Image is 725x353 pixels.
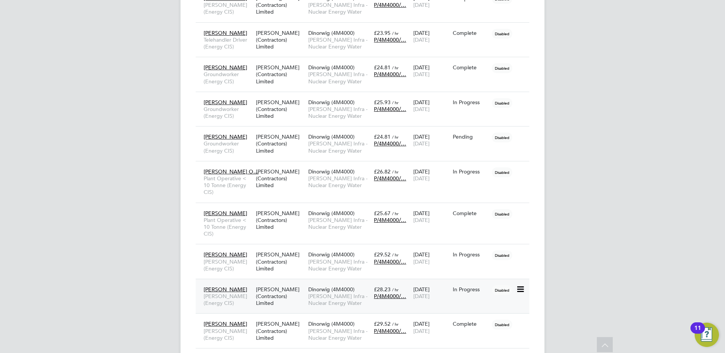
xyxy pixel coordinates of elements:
[308,168,355,175] span: Dinorwig (4M4000)
[413,175,430,182] span: [DATE]
[453,286,488,293] div: In Progress
[411,206,451,227] div: [DATE]
[374,140,406,147] span: P/4M4000/…
[374,210,391,217] span: £25.67
[308,2,370,15] span: [PERSON_NAME] Infra - Nuclear Energy Water
[411,130,451,151] div: [DATE]
[204,99,247,106] span: [PERSON_NAME]
[254,26,306,54] div: [PERSON_NAME] (Contractors) Limited
[202,247,529,253] a: [PERSON_NAME][PERSON_NAME] (Energy CIS)[PERSON_NAME] (Contractors) LimitedDinorwig (4M4000)[PERSO...
[413,328,430,334] span: [DATE]
[413,293,430,300] span: [DATE]
[204,2,252,15] span: [PERSON_NAME] (Energy CIS)
[308,140,370,154] span: [PERSON_NAME] Infra - Nuclear Energy Water
[204,71,252,84] span: Groundworker (Energy CIS)
[204,64,247,71] span: [PERSON_NAME]
[254,247,306,276] div: [PERSON_NAME] (Contractors) Limited
[392,30,399,36] span: / hr
[453,320,488,327] div: Complete
[374,30,391,36] span: £23.95
[492,98,512,108] span: Disabled
[492,320,512,330] span: Disabled
[453,210,488,217] div: Complete
[413,106,430,112] span: [DATE]
[204,217,252,237] span: Plant Operative < 10 Tonne (Energy CIS)
[411,164,451,186] div: [DATE]
[411,95,451,116] div: [DATE]
[374,2,406,8] span: P/4M4000/…
[204,140,252,154] span: Groundworker (Energy CIS)
[254,60,306,89] div: [PERSON_NAME] (Contractors) Limited
[374,36,406,43] span: P/4M4000/…
[413,36,430,43] span: [DATE]
[204,320,247,327] span: [PERSON_NAME]
[453,251,488,258] div: In Progress
[204,36,252,50] span: Telehandler Driver (Energy CIS)
[308,71,370,84] span: [PERSON_NAME] Infra - Nuclear Energy Water
[254,95,306,123] div: [PERSON_NAME] (Contractors) Limited
[308,320,355,327] span: Dinorwig (4M4000)
[411,282,451,303] div: [DATE]
[392,321,399,327] span: / hr
[411,317,451,338] div: [DATE]
[308,210,355,217] span: Dinorwig (4M4000)
[204,106,252,119] span: Groundworker (Energy CIS)
[308,293,370,306] span: [PERSON_NAME] Infra - Nuclear Energy Water
[453,99,488,106] div: In Progress
[374,168,391,175] span: £26.82
[204,168,259,175] span: [PERSON_NAME] O…
[374,217,406,223] span: P/4M4000/…
[492,29,512,39] span: Disabled
[374,99,391,106] span: £25.93
[308,30,355,36] span: Dinorwig (4M4000)
[204,286,247,293] span: [PERSON_NAME]
[308,286,355,293] span: Dinorwig (4M4000)
[308,99,355,106] span: Dinorwig (4M4000)
[492,285,512,295] span: Disabled
[204,293,252,306] span: [PERSON_NAME] (Energy CIS)
[202,25,529,32] a: [PERSON_NAME]Telehandler Driver (Energy CIS)[PERSON_NAME] (Contractors) LimitedDinorwig (4M4000)[...
[308,64,355,71] span: Dinorwig (4M4000)
[204,210,247,217] span: [PERSON_NAME]
[202,129,529,136] a: [PERSON_NAME]Groundworker (Energy CIS)[PERSON_NAME] (Contractors) LimitedDinorwig (4M4000)[PERSON...
[374,251,391,258] span: £29.52
[374,286,391,293] span: £28.23
[204,175,252,196] span: Plant Operative < 10 Tonne (Energy CIS)
[374,133,391,140] span: £24.81
[413,217,430,223] span: [DATE]
[413,71,430,78] span: [DATE]
[492,209,512,219] span: Disabled
[392,252,399,258] span: / hr
[308,258,370,272] span: [PERSON_NAME] Infra - Nuclear Energy Water
[453,64,488,71] div: Complete
[202,316,529,323] a: [PERSON_NAME][PERSON_NAME] (Energy CIS)[PERSON_NAME] (Contractors) LimitedDinorwig (4M4000)[PERSO...
[374,258,406,265] span: P/4M4000/…
[202,206,529,212] a: [PERSON_NAME]Plant Operative < 10 Tonne (Energy CIS)[PERSON_NAME] (Contractors) LimitedDinorwig (...
[453,168,488,175] div: In Progress
[254,282,306,311] div: [PERSON_NAME] (Contractors) Limited
[374,175,406,182] span: P/4M4000/…
[413,2,430,8] span: [DATE]
[202,164,529,170] a: [PERSON_NAME] O…Plant Operative < 10 Tonne (Energy CIS)[PERSON_NAME] (Contractors) LimitedDinorwi...
[254,206,306,234] div: [PERSON_NAME] (Contractors) Limited
[492,133,512,142] span: Disabled
[308,251,355,258] span: Dinorwig (4M4000)
[308,106,370,119] span: [PERSON_NAME] Infra - Nuclear Energy Water
[694,328,701,338] div: 11
[308,175,370,189] span: [PERSON_NAME] Infra - Nuclear Energy Water
[392,287,399,292] span: / hr
[492,250,512,260] span: Disabled
[411,60,451,81] div: [DATE]
[453,133,488,140] div: Pending
[254,164,306,193] div: [PERSON_NAME] (Contractors) Limited
[374,328,406,334] span: P/4M4000/…
[308,217,370,230] span: [PERSON_NAME] Infra - Nuclear Energy Water
[204,30,247,36] span: [PERSON_NAME]
[308,328,370,341] span: [PERSON_NAME] Infra - Nuclear Energy Water
[392,134,399,140] span: / hr
[392,169,399,175] span: / hr
[202,282,529,288] a: [PERSON_NAME][PERSON_NAME] (Energy CIS)[PERSON_NAME] (Contractors) LimitedDinorwig (4M4000)[PERSO...
[308,36,370,50] span: [PERSON_NAME] Infra - Nuclear Energy Water
[413,140,430,147] span: [DATE]
[374,106,406,112] span: P/4M4000/…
